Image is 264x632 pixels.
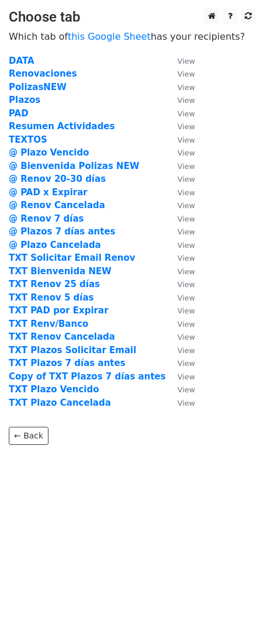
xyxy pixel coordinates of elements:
[166,358,195,368] a: View
[166,174,195,184] a: View
[166,253,195,263] a: View
[166,331,195,342] a: View
[9,161,139,171] a: @ Bienvenida Polizas NEW
[166,213,195,224] a: View
[9,147,89,158] a: @ Plazo Vencido
[178,57,195,65] small: View
[178,385,195,394] small: View
[9,358,126,368] a: TXT Plazos 7 días antes
[178,70,195,78] small: View
[166,147,195,158] a: View
[9,174,106,184] a: @ Renov 20-30 días
[9,331,115,342] a: TXT Renov Cancelada
[178,136,195,144] small: View
[9,30,255,43] p: Which tab of has your recipients?
[178,346,195,355] small: View
[9,427,48,445] a: ← Back
[9,134,47,145] a: TEXTOS
[178,83,195,92] small: View
[178,201,195,210] small: View
[178,293,195,302] small: View
[9,279,100,289] strong: TXT Renov 25 días
[9,266,112,277] strong: TXT Bienvenida NEW
[178,320,195,329] small: View
[166,95,195,105] a: View
[166,345,195,355] a: View
[166,121,195,132] a: View
[166,279,195,289] a: View
[166,319,195,329] a: View
[9,292,94,303] a: TXT Renov 5 días
[178,372,195,381] small: View
[9,371,166,382] a: Copy of TXT Plazos 7 días antes
[178,109,195,118] small: View
[178,399,195,407] small: View
[178,306,195,315] small: View
[9,121,114,132] a: Resumen Actividades
[9,108,29,119] a: PAD
[9,213,84,224] strong: @ Renov 7 días
[178,359,195,368] small: View
[9,200,105,210] a: @ Renov Cancelada
[9,226,116,237] strong: @ Plazos 7 días antes
[166,240,195,250] a: View
[9,95,40,105] a: Plazos
[9,319,88,329] a: TXT Renv/Banco
[166,226,195,237] a: View
[68,31,151,42] a: this Google Sheet
[178,215,195,223] small: View
[166,68,195,79] a: View
[9,187,88,198] a: @ PAD x Expirar
[166,292,195,303] a: View
[178,333,195,341] small: View
[178,188,195,197] small: View
[9,240,101,250] a: @ Plazo Cancelada
[178,96,195,105] small: View
[166,161,195,171] a: View
[9,384,99,395] a: TXT Plazo Vencido
[166,56,195,66] a: View
[9,398,111,408] a: TXT Plazo Cancelada
[9,305,109,316] a: TXT PAD por Expirar
[178,227,195,236] small: View
[178,175,195,184] small: View
[9,82,67,92] a: PolizasNEW
[178,162,195,171] small: View
[178,267,195,276] small: View
[166,398,195,408] a: View
[9,9,255,26] h3: Choose tab
[178,241,195,250] small: View
[166,200,195,210] a: View
[166,187,195,198] a: View
[178,148,195,157] small: View
[166,108,195,119] a: View
[178,122,195,131] small: View
[9,56,34,66] a: DATA
[166,305,195,316] a: View
[166,384,195,395] a: View
[9,345,136,355] a: TXT Plazos Solicitar Email
[9,253,136,263] a: TXT Solicitar Email Renov
[9,68,77,79] a: Renovaciones
[166,371,195,382] a: View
